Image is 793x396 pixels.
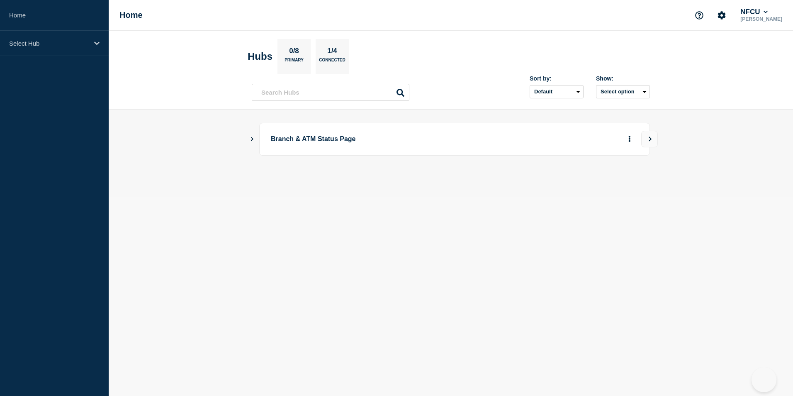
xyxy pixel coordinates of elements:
[286,47,302,58] p: 0/8
[530,85,584,98] select: Sort by
[252,84,409,101] input: Search Hubs
[250,136,254,142] button: Show Connected Hubs
[641,131,658,147] button: View
[319,58,345,66] p: Connected
[119,10,143,20] h1: Home
[624,132,635,147] button: More actions
[596,75,650,82] div: Show:
[530,75,584,82] div: Sort by:
[9,40,89,47] p: Select Hub
[713,7,730,24] button: Account settings
[752,367,776,392] iframe: Help Scout Beacon - Open
[691,7,708,24] button: Support
[324,47,341,58] p: 1/4
[739,16,784,22] p: [PERSON_NAME]
[248,51,272,62] h2: Hubs
[271,132,500,147] p: Branch & ATM Status Page
[285,58,304,66] p: Primary
[596,85,650,98] button: Select option
[739,8,769,16] button: NFCU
